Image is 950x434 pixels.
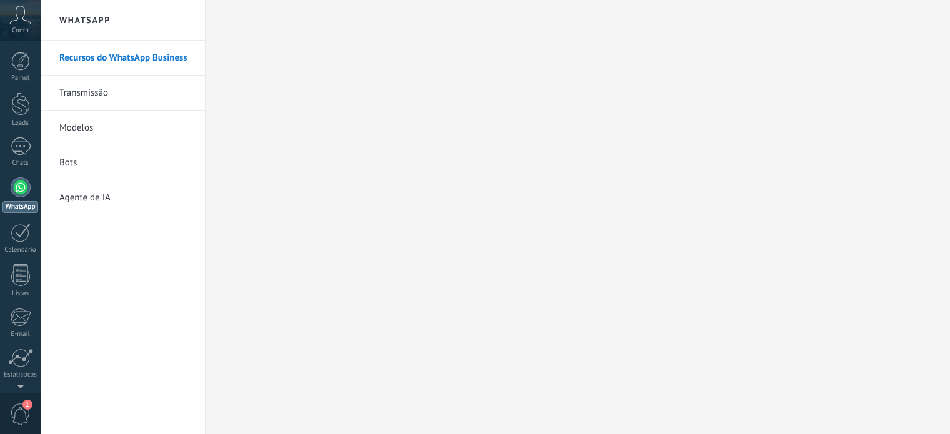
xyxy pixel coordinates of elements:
[2,330,39,338] div: E-mail
[59,145,193,180] a: Bots
[2,290,39,298] div: Listas
[41,76,205,111] li: Transmissão
[2,201,38,213] div: WhatsApp
[59,111,193,145] a: Modelos
[41,111,205,145] li: Modelos
[12,27,29,35] span: Conta
[59,41,193,76] a: Recursos do WhatsApp Business
[2,119,39,127] div: Leads
[41,180,205,215] li: Agente de IA
[59,76,193,111] a: Transmissão
[41,41,205,76] li: Recursos do WhatsApp Business
[22,400,32,410] span: 1
[41,145,205,180] li: Bots
[2,246,39,254] div: Calendário
[2,159,39,167] div: Chats
[2,371,39,379] div: Estatísticas
[2,74,39,82] div: Painel
[59,180,193,215] a: Agente de IA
